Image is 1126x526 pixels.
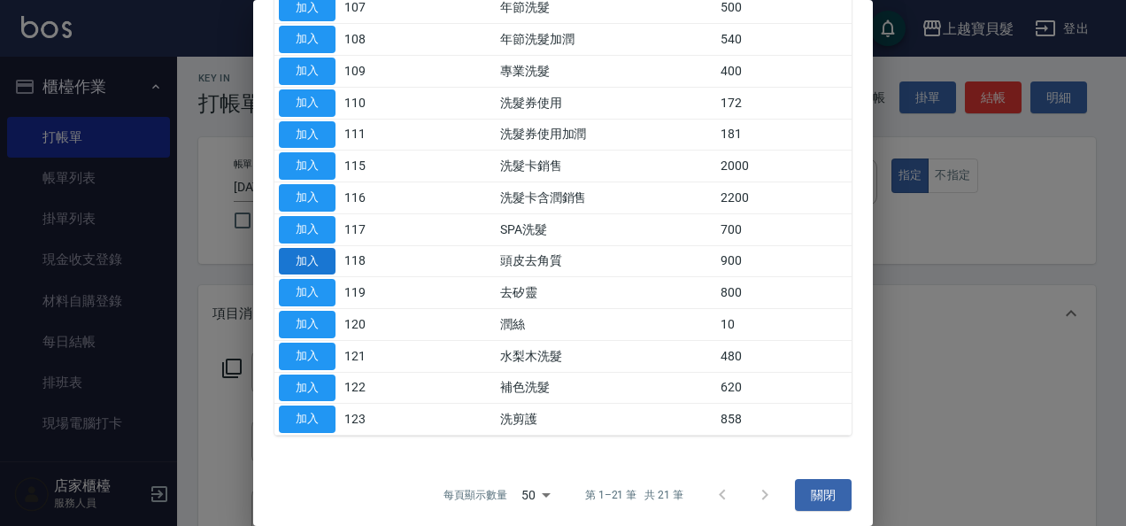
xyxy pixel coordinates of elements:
td: 108 [340,24,418,56]
td: 172 [716,87,852,119]
td: 洗髮券使用加潤 [496,119,717,151]
td: 去矽靈 [496,277,717,309]
td: 水梨木洗髮 [496,340,717,372]
td: 117 [340,213,418,245]
td: 700 [716,213,852,245]
td: SPA洗髮 [496,213,717,245]
div: 50 [514,471,557,519]
button: 關閉 [795,479,852,512]
button: 加入 [279,343,335,370]
button: 加入 [279,58,335,85]
td: 115 [340,151,418,182]
button: 加入 [279,121,335,149]
td: 116 [340,182,418,214]
td: 年節洗髮加潤 [496,24,717,56]
td: 123 [340,404,418,436]
button: 加入 [279,89,335,117]
td: 111 [340,119,418,151]
td: 122 [340,372,418,404]
td: 補色洗髮 [496,372,717,404]
button: 加入 [279,152,335,180]
td: 專業洗髮 [496,56,717,88]
td: 540 [716,24,852,56]
td: 480 [716,340,852,372]
td: 潤絲 [496,309,717,341]
td: 洗剪護 [496,404,717,436]
td: 620 [716,372,852,404]
button: 加入 [279,375,335,402]
td: 120 [340,309,418,341]
td: 109 [340,56,418,88]
td: 800 [716,277,852,309]
p: 每頁顯示數量 [443,487,507,503]
td: 10 [716,309,852,341]
td: 洗髮卡銷售 [496,151,717,182]
button: 加入 [279,406,335,433]
td: 洗髮券使用 [496,87,717,119]
p: 第 1–21 筆 共 21 筆 [585,487,683,503]
td: 121 [340,340,418,372]
button: 加入 [279,311,335,338]
td: 900 [716,245,852,277]
td: 110 [340,87,418,119]
td: 181 [716,119,852,151]
button: 加入 [279,184,335,212]
td: 400 [716,56,852,88]
td: 858 [716,404,852,436]
td: 頭皮去角質 [496,245,717,277]
td: 2000 [716,151,852,182]
button: 加入 [279,26,335,53]
td: 2200 [716,182,852,214]
td: 119 [340,277,418,309]
button: 加入 [279,216,335,244]
td: 洗髮卡含潤銷售 [496,182,717,214]
td: 118 [340,245,418,277]
button: 加入 [279,248,335,275]
button: 加入 [279,279,335,306]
